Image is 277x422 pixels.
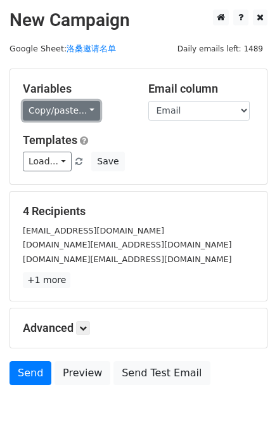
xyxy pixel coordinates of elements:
[173,44,267,53] a: Daily emails left: 1489
[10,361,51,385] a: Send
[23,204,254,218] h5: 4 Recipients
[214,361,277,422] iframe: Chat Widget
[23,82,129,96] h5: Variables
[10,10,267,31] h2: New Campaign
[23,254,231,264] small: [DOMAIN_NAME][EMAIL_ADDRESS][DOMAIN_NAME]
[23,240,231,249] small: [DOMAIN_NAME][EMAIL_ADDRESS][DOMAIN_NAME]
[23,272,70,288] a: +1 more
[23,133,77,147] a: Templates
[214,361,277,422] div: 聊天小组件
[23,152,72,171] a: Load...
[173,42,267,56] span: Daily emails left: 1489
[91,152,124,171] button: Save
[10,44,116,53] small: Google Sheet:
[23,101,100,121] a: Copy/paste...
[67,44,116,53] a: 洛桑邀请名单
[113,361,210,385] a: Send Test Email
[148,82,255,96] h5: Email column
[23,321,254,335] h5: Advanced
[55,361,110,385] a: Preview
[23,226,164,235] small: [EMAIL_ADDRESS][DOMAIN_NAME]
